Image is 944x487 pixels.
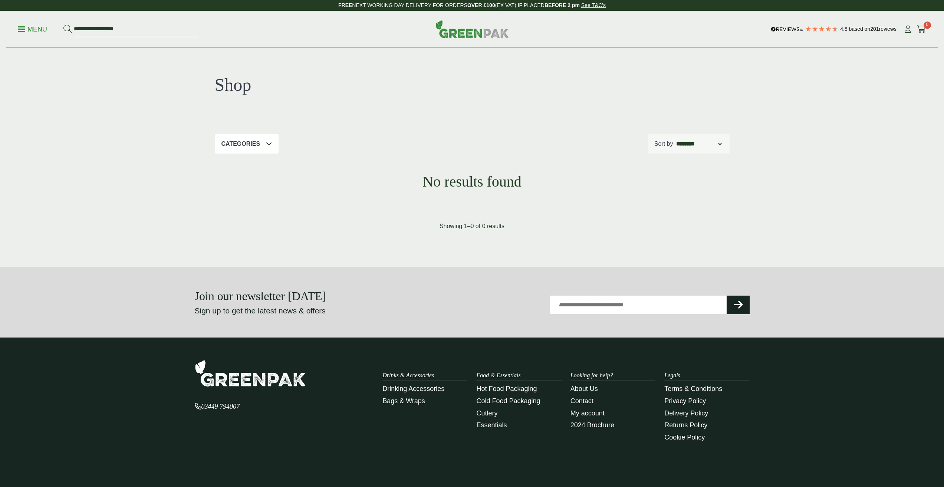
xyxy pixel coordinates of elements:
[879,26,897,32] span: reviews
[435,20,509,38] img: GreenPak Supplies
[195,173,750,191] h1: No results found
[664,409,708,417] a: Delivery Policy
[476,385,537,392] a: Hot Food Packaging
[570,421,614,429] a: 2024 Brochure
[195,360,306,387] img: GreenPak Supplies
[870,26,879,32] span: 201
[805,26,838,32] div: 4.79 Stars
[338,2,352,8] strong: FREE
[476,409,497,417] a: Cutlery
[675,139,723,148] select: Shop order
[382,385,444,392] a: Drinking Accessories
[467,2,495,8] strong: OVER £100
[664,397,706,405] a: Privacy Policy
[570,409,605,417] a: My account
[664,434,705,441] a: Cookie Policy
[840,26,849,32] span: 4.8
[18,25,47,32] a: Menu
[917,26,926,33] i: Cart
[570,385,598,392] a: About Us
[664,421,707,429] a: Returns Policy
[476,397,540,405] a: Cold Food Packaging
[917,24,926,35] a: 0
[903,26,912,33] i: My Account
[924,22,931,29] span: 0
[476,421,507,429] a: Essentials
[195,404,240,410] a: 03449 794007
[849,26,871,32] span: Based on
[215,74,472,96] h1: Shop
[570,397,593,405] a: Contact
[771,27,803,32] img: REVIEWS.io
[382,397,425,405] a: Bags & Wraps
[440,222,504,231] p: Showing 1–0 of 0 results
[654,139,673,148] p: Sort by
[221,139,260,148] p: Categories
[545,2,580,8] strong: BEFORE 2 pm
[581,2,606,8] a: See T&C's
[195,305,444,317] p: Sign up to get the latest news & offers
[195,289,326,303] strong: Join our newsletter [DATE]
[664,385,722,392] a: Terms & Conditions
[18,25,47,34] p: Menu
